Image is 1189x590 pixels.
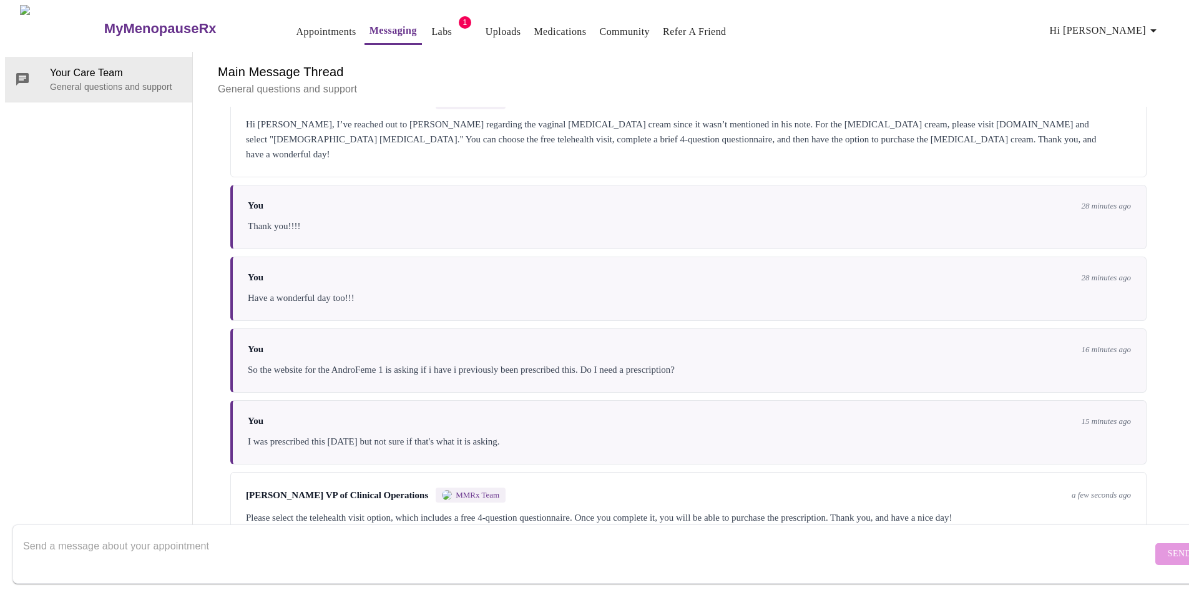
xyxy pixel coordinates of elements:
button: Uploads [481,19,526,44]
span: You [248,344,263,355]
a: Labs [431,23,452,41]
span: [PERSON_NAME] VP of Clinical Operations [246,490,428,501]
div: Your Care TeamGeneral questions and support [5,57,192,102]
div: Thank you!!!! [248,219,1131,234]
span: You [248,200,263,211]
div: Please select the telehealth visit option, which includes a free 4-question questionnaire. Once y... [246,510,1131,525]
span: 15 minutes ago [1082,416,1131,426]
div: So the website for the AndroFeme 1 is asking if i have i previously been prescribed this. Do I ne... [248,362,1131,377]
a: Uploads [486,23,521,41]
span: You [248,416,263,426]
textarea: Send a message about your appointment [23,534,1152,574]
button: Medications [529,19,591,44]
p: General questions and support [50,81,182,93]
a: MyMenopauseRx [102,7,266,51]
span: 16 minutes ago [1082,345,1131,355]
h3: MyMenopauseRx [104,21,217,37]
button: Labs [422,19,462,44]
span: Hi [PERSON_NAME] [1050,22,1161,39]
p: General questions and support [218,82,1159,97]
a: Messaging [369,22,417,39]
button: Refer a Friend [658,19,732,44]
h6: Main Message Thread [218,62,1159,82]
img: MMRX [442,490,452,500]
img: MyMenopauseRx Logo [20,5,102,52]
span: 28 minutes ago [1082,273,1131,283]
span: You [248,272,263,283]
a: Community [600,23,650,41]
div: I was prescribed this [DATE] but not sure if that's what it is asking. [248,434,1131,449]
span: 28 minutes ago [1082,201,1131,211]
button: Messaging [365,18,422,45]
a: Medications [534,23,586,41]
button: Hi [PERSON_NAME] [1045,18,1166,43]
div: Hi [PERSON_NAME], I’ve reached out to [PERSON_NAME] regarding the vaginal [MEDICAL_DATA] cream si... [246,117,1131,162]
div: Have a wonderful day too!!! [248,290,1131,305]
span: Your Care Team [50,66,182,81]
a: Refer a Friend [663,23,727,41]
span: 1 [459,16,471,29]
span: a few seconds ago [1072,490,1131,500]
button: Community [595,19,655,44]
a: Appointments [296,23,356,41]
span: MMRx Team [456,490,499,500]
button: Appointments [291,19,361,44]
